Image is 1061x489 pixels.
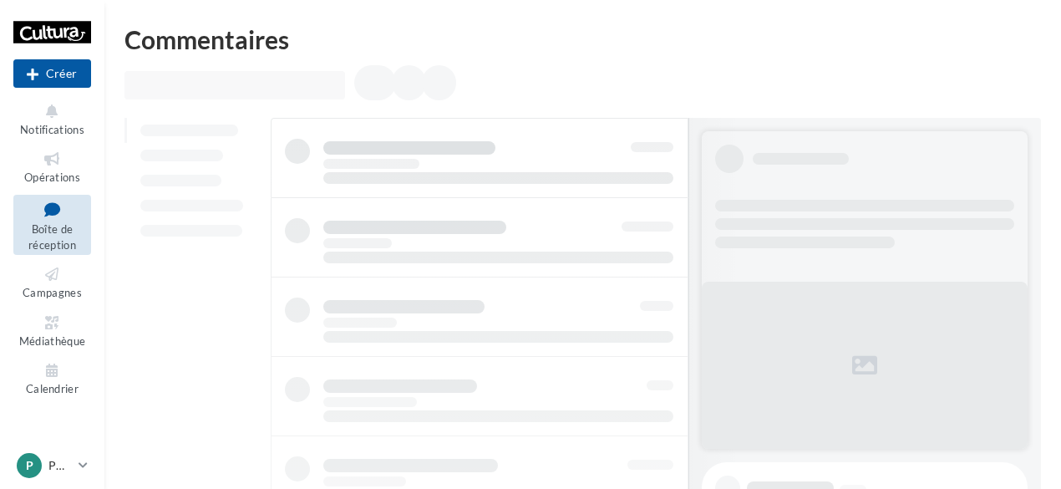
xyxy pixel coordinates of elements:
div: Commentaires [124,27,1041,52]
span: Campagnes [23,286,82,299]
span: Calendrier [26,382,79,395]
span: Boîte de réception [28,222,76,252]
a: Opérations [13,146,91,187]
span: Médiathèque [19,334,86,348]
span: P [26,457,33,474]
div: Nouvelle campagne [13,59,91,88]
a: Campagnes [13,262,91,303]
a: Calendrier [13,358,91,399]
span: Opérations [24,171,80,184]
button: Notifications [13,99,91,140]
a: Médiathèque [13,310,91,351]
a: Boîte de réception [13,195,91,256]
a: P PUBLIER [13,450,91,481]
span: Notifications [20,123,84,136]
p: PUBLIER [48,457,72,474]
button: Créer [13,59,91,88]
